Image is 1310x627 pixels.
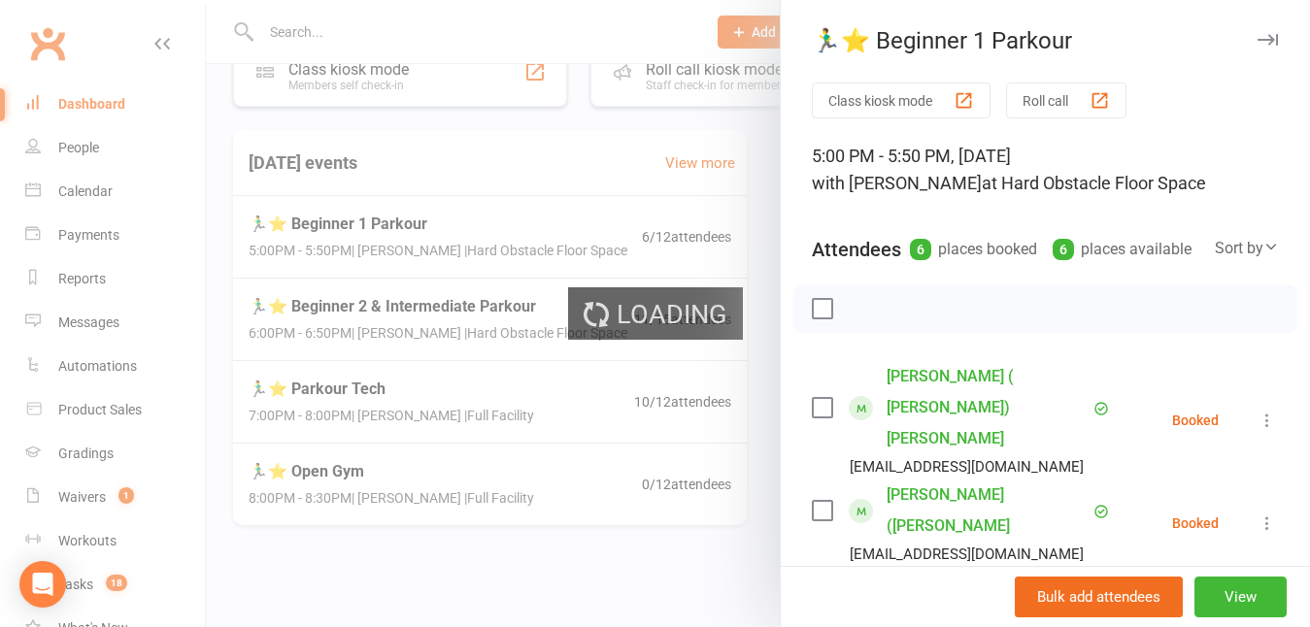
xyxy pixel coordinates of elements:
button: Class kiosk mode [812,82,991,118]
div: 6 [1053,239,1074,260]
span: with [PERSON_NAME] [812,173,982,193]
span: at Hard Obstacle Floor Space [982,173,1206,193]
div: places available [1053,236,1192,263]
a: [PERSON_NAME] ( [PERSON_NAME]) [PERSON_NAME] [887,361,1089,454]
div: Booked [1172,516,1219,530]
div: Booked [1172,413,1219,427]
div: 5:00 PM - 5:50 PM, [DATE] [812,143,1279,197]
div: [EMAIL_ADDRESS][DOMAIN_NAME] [850,454,1084,479]
a: [PERSON_NAME] ([PERSON_NAME] [887,479,1089,542]
button: Bulk add attendees [1015,577,1183,617]
button: View [1194,577,1287,617]
div: places booked [910,236,1037,263]
div: 🏃‍♂️⭐ Beginner 1 Parkour [781,27,1310,54]
div: Sort by [1215,236,1279,261]
div: Attendees [812,236,901,263]
div: [EMAIL_ADDRESS][DOMAIN_NAME] [850,542,1084,567]
div: Open Intercom Messenger [19,561,66,608]
div: 6 [910,239,931,260]
button: Roll call [1006,82,1126,118]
